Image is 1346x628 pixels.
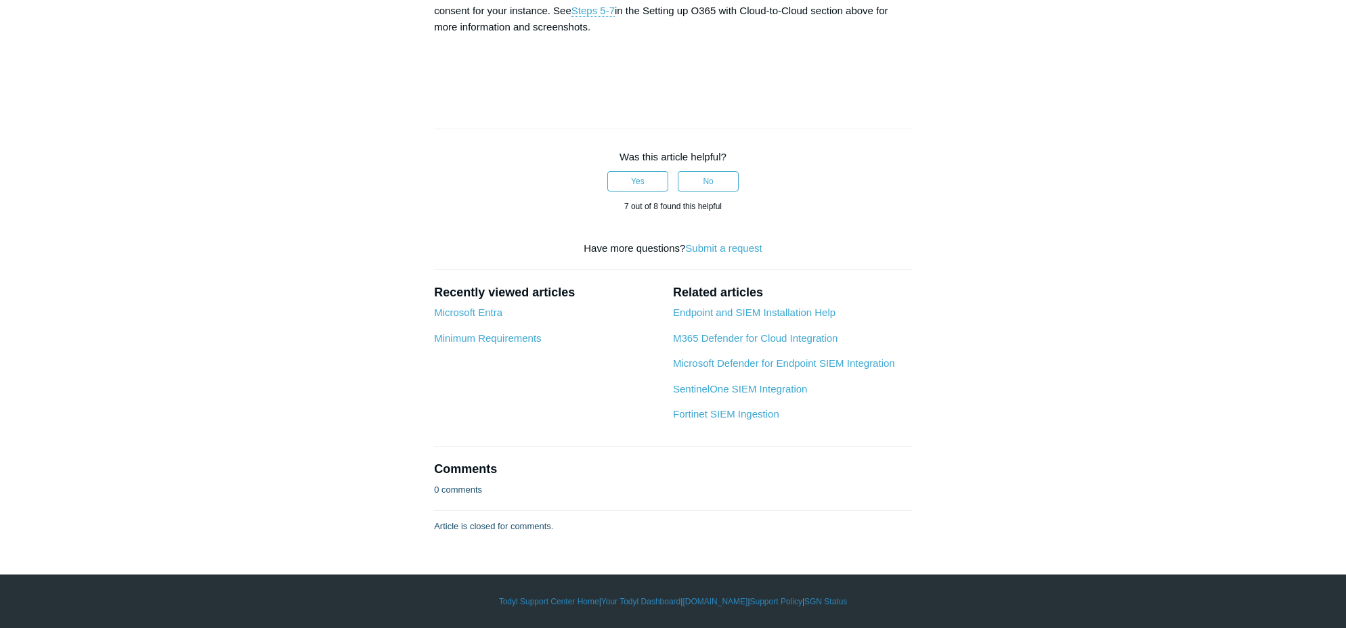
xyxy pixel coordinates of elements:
a: Submit a request [685,242,762,254]
h2: Recently viewed articles [434,284,659,302]
a: SentinelOne SIEM Integration [673,383,807,395]
span: Was this article helpful? [620,151,726,162]
a: [DOMAIN_NAME] [682,596,747,608]
a: Support Policy [750,596,802,608]
p: Article is closed for comments. [434,520,553,533]
p: 0 comments [434,483,482,497]
div: Have more questions? [434,241,912,256]
button: This article was helpful [607,171,668,192]
a: Fortinet SIEM Ingestion [673,408,779,420]
a: Minimum Requirements [434,332,541,344]
h2: Comments [434,460,912,478]
a: Endpoint and SIEM Installation Help [673,307,835,318]
div: | | | | [280,596,1066,608]
a: Steps 5-7 [571,5,615,17]
a: M365 Defender for Cloud Integration [673,332,838,344]
a: Todyl Support Center Home [499,596,599,608]
a: SGN Status [804,596,847,608]
span: 7 out of 8 found this helpful [624,202,722,211]
a: Microsoft Entra [434,307,502,318]
a: Microsoft Defender for Endpoint SIEM Integration [673,357,895,369]
h2: Related articles [673,284,912,302]
button: This article was not helpful [678,171,739,192]
a: Your Todyl Dashboard [601,596,680,608]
